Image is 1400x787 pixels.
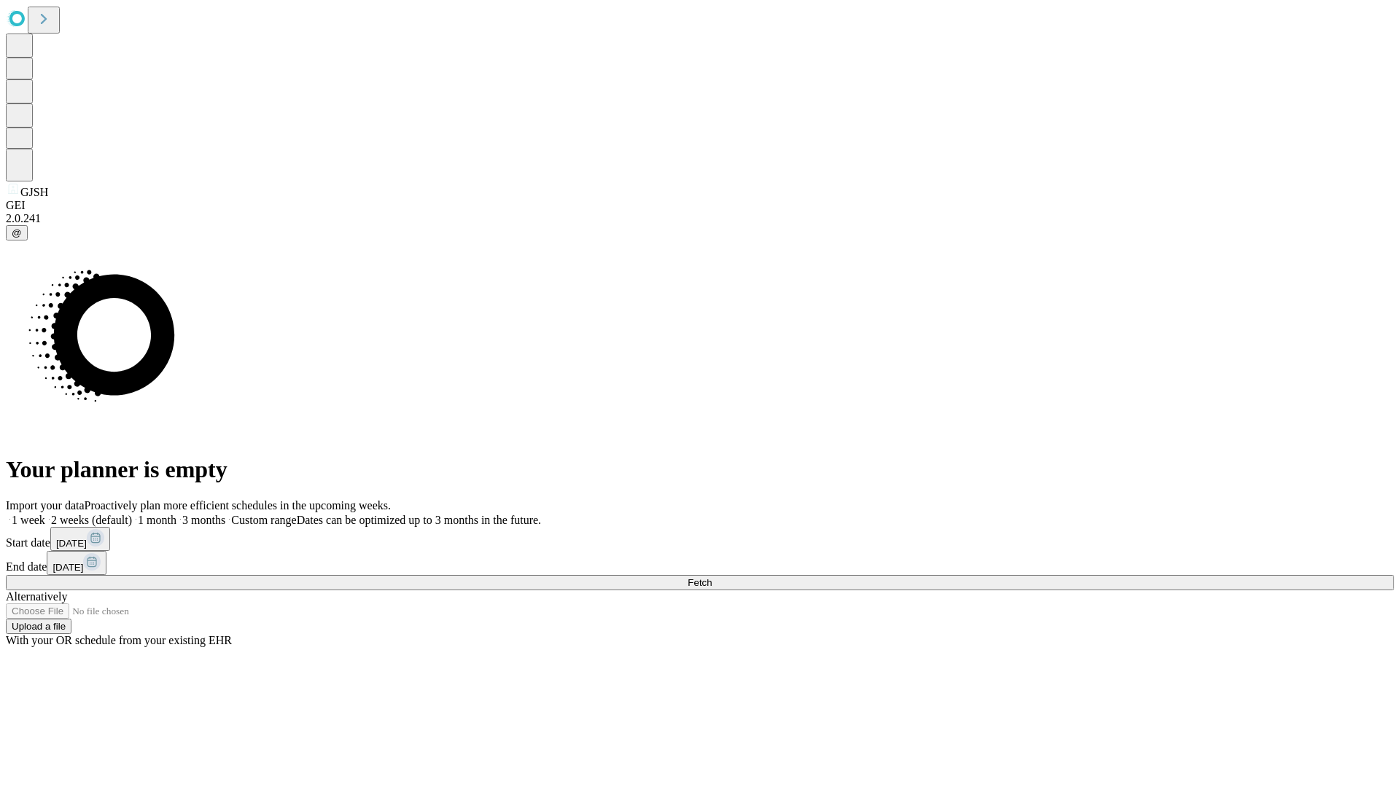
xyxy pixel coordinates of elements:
span: Dates can be optimized up to 3 months in the future. [297,514,541,526]
span: GJSH [20,186,48,198]
button: [DATE] [50,527,110,551]
span: Fetch [688,577,712,588]
span: [DATE] [52,562,83,573]
span: @ [12,227,22,238]
span: [DATE] [56,538,87,549]
span: 2 weeks (default) [51,514,132,526]
span: 1 month [138,514,176,526]
span: With your OR schedule from your existing EHR [6,634,232,646]
div: End date [6,551,1394,575]
button: [DATE] [47,551,106,575]
h1: Your planner is empty [6,456,1394,483]
span: Alternatively [6,590,67,603]
span: Import your data [6,499,85,512]
div: 2.0.241 [6,212,1394,225]
button: Upload a file [6,619,71,634]
span: 3 months [182,514,225,526]
span: Custom range [231,514,296,526]
button: @ [6,225,28,240]
div: Start date [6,527,1394,551]
div: GEI [6,199,1394,212]
button: Fetch [6,575,1394,590]
span: Proactively plan more efficient schedules in the upcoming weeks. [85,499,391,512]
span: 1 week [12,514,45,526]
